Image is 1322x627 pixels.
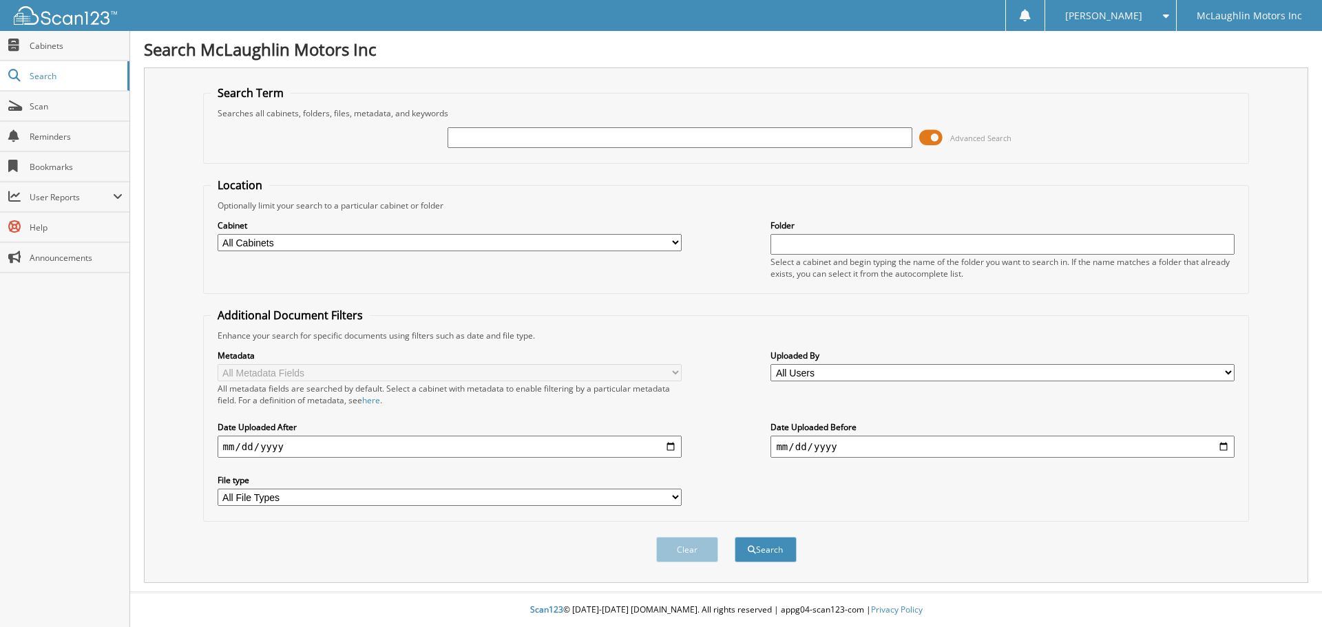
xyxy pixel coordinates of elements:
div: Searches all cabinets, folders, files, metadata, and keywords [211,107,1242,119]
button: Search [735,537,797,562]
span: McLaughlin Motors Inc [1197,12,1302,20]
input: start [218,436,682,458]
legend: Search Term [211,85,291,100]
label: Date Uploaded After [218,421,682,433]
span: Advanced Search [950,133,1011,143]
label: Date Uploaded Before [770,421,1235,433]
div: Select a cabinet and begin typing the name of the folder you want to search in. If the name match... [770,256,1235,279]
span: Scan [30,100,123,112]
label: Folder [770,220,1235,231]
span: Cabinets [30,40,123,52]
span: User Reports [30,191,113,203]
div: Optionally limit your search to a particular cabinet or folder [211,200,1242,211]
div: © [DATE]-[DATE] [DOMAIN_NAME]. All rights reserved | appg04-scan123-com | [130,593,1322,627]
label: File type [218,474,682,486]
span: [PERSON_NAME] [1065,12,1142,20]
iframe: Chat Widget [1253,561,1322,627]
img: scan123-logo-white.svg [14,6,117,25]
legend: Location [211,178,269,193]
span: Search [30,70,120,82]
legend: Additional Document Filters [211,308,370,323]
label: Cabinet [218,220,682,231]
a: here [362,394,380,406]
label: Uploaded By [770,350,1235,361]
h1: Search McLaughlin Motors Inc [144,38,1308,61]
div: All metadata fields are searched by default. Select a cabinet with metadata to enable filtering b... [218,383,682,406]
span: Reminders [30,131,123,142]
label: Metadata [218,350,682,361]
a: Privacy Policy [871,604,923,615]
button: Clear [656,537,718,562]
div: Enhance your search for specific documents using filters such as date and file type. [211,330,1242,341]
span: Scan123 [530,604,563,615]
input: end [770,436,1235,458]
span: Help [30,222,123,233]
span: Bookmarks [30,161,123,173]
span: Announcements [30,252,123,264]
